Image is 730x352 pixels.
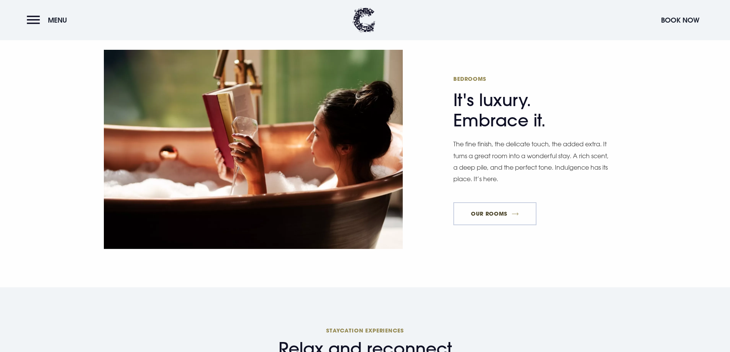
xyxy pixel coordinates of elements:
button: Menu [27,12,71,28]
p: The fine finish, the delicate touch, the added extra. It turns a great room into a wonderful stay... [453,138,610,185]
img: Clandeboye Lodge Hotel in Northern Ireland [104,50,403,249]
a: Our Rooms [453,202,536,225]
h2: It's luxury. Embrace it. [453,75,603,131]
span: Bedrooms [453,75,603,82]
img: Clandeboye Lodge [353,8,376,33]
button: Book Now [657,12,703,28]
span: Staycation experiences [103,327,627,334]
span: Menu [48,16,67,25]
